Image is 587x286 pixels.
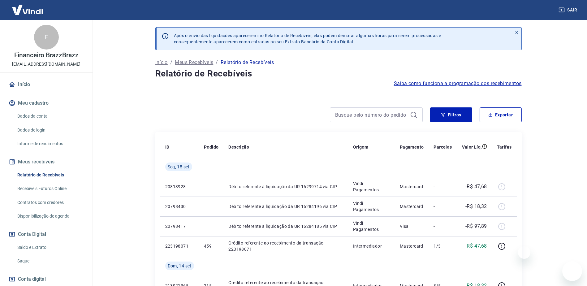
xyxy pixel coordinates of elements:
[480,107,522,122] button: Exportar
[15,124,85,136] a: Dados de login
[518,246,530,259] iframe: Fechar mensagem
[7,0,48,19] img: Vindi
[228,184,343,190] p: Débito referente à liquidação da UR 16299714 via CIP
[204,243,218,249] p: 459
[228,203,343,210] p: Débito referente à liquidação da UR 16284196 via CIP
[34,25,59,50] div: F
[434,144,452,150] p: Parcelas
[497,144,512,150] p: Tarifas
[434,223,452,229] p: -
[18,275,46,284] span: Conta digital
[15,182,85,195] a: Recebíveis Futuros Online
[155,67,522,80] h4: Relatório de Recebíveis
[165,184,194,190] p: 20813928
[7,78,85,91] a: Início
[15,210,85,223] a: Disponibilização de agenda
[165,243,194,249] p: 223198071
[467,242,487,250] p: R$ 47,68
[165,203,194,210] p: 20798430
[353,243,390,249] p: Intermediador
[400,223,424,229] p: Visa
[465,183,487,190] p: -R$ 47,68
[175,59,213,66] a: Meus Recebíveis
[216,59,218,66] p: /
[14,52,79,58] p: Financeiro BrazzBrazz
[7,272,85,286] a: Conta digital
[174,32,441,45] p: Após o envio das liquidações aparecerem no Relatório de Recebíveis, elas podem demorar algumas ho...
[155,59,168,66] a: Início
[15,110,85,123] a: Dados da conta
[400,144,424,150] p: Pagamento
[434,184,452,190] p: -
[465,203,487,210] p: -R$ 18,32
[15,255,85,267] a: Saque
[12,61,80,67] p: [EMAIL_ADDRESS][DOMAIN_NAME]
[400,203,424,210] p: Mastercard
[168,164,190,170] span: Seg, 15 set
[400,243,424,249] p: Mastercard
[400,184,424,190] p: Mastercard
[353,180,390,193] p: Vindi Pagamentos
[562,261,582,281] iframe: Botão para abrir a janela de mensagens
[15,241,85,254] a: Saldo e Extrato
[465,223,487,230] p: -R$ 97,89
[394,80,522,87] a: Saiba como funciona a programação dos recebimentos
[15,196,85,209] a: Contratos com credores
[165,144,170,150] p: ID
[434,243,452,249] p: 1/3
[165,223,194,229] p: 20798417
[228,223,343,229] p: Débito referente à liquidação da UR 16284185 via CIP
[353,144,368,150] p: Origem
[353,220,390,232] p: Vindi Pagamentos
[353,200,390,213] p: Vindi Pagamentos
[7,155,85,169] button: Meus recebíveis
[168,263,192,269] span: Dom, 14 set
[228,240,343,252] p: Crédito referente ao recebimento da transação 223198071
[335,110,408,119] input: Busque pelo número do pedido
[430,107,472,122] button: Filtros
[204,144,218,150] p: Pedido
[170,59,172,66] p: /
[221,59,274,66] p: Relatório de Recebíveis
[228,144,249,150] p: Descrição
[7,96,85,110] button: Meu cadastro
[557,4,580,16] button: Sair
[462,144,482,150] p: Valor Líq.
[15,137,85,150] a: Informe de rendimentos
[15,169,85,181] a: Relatório de Recebíveis
[7,227,85,241] button: Conta Digital
[434,203,452,210] p: -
